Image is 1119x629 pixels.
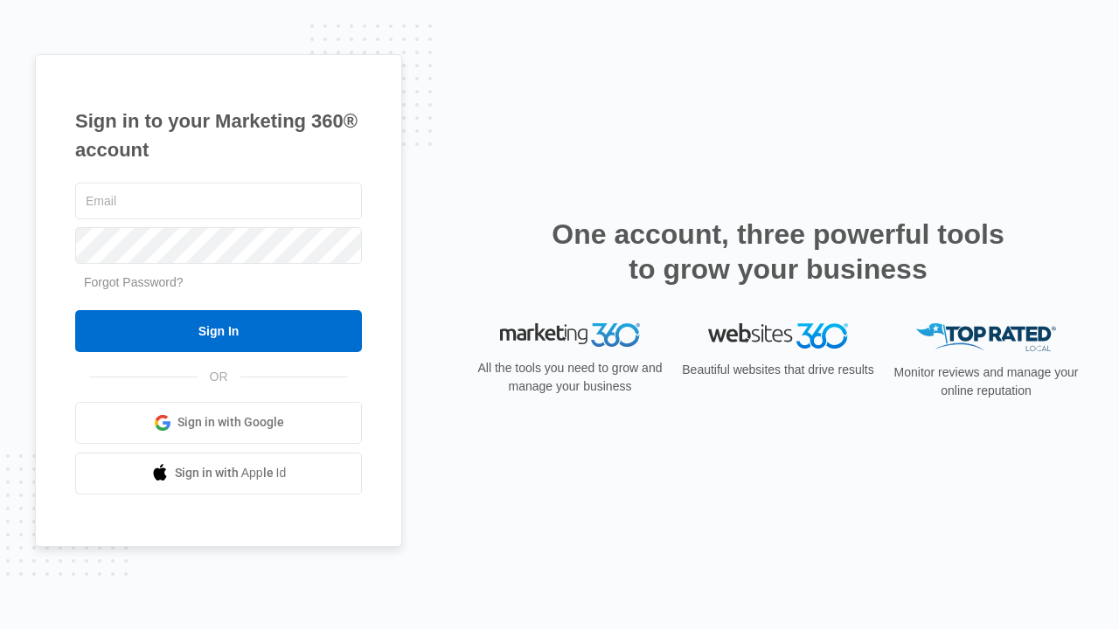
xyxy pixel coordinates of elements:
[177,413,284,432] span: Sign in with Google
[500,323,640,348] img: Marketing 360
[75,183,362,219] input: Email
[84,275,184,289] a: Forgot Password?
[75,453,362,494] a: Sign in with Apple Id
[546,217,1010,287] h2: One account, three powerful tools to grow your business
[75,402,362,444] a: Sign in with Google
[75,107,362,164] h1: Sign in to your Marketing 360® account
[708,323,848,349] img: Websites 360
[175,464,287,482] span: Sign in with Apple Id
[198,368,240,386] span: OR
[916,323,1056,352] img: Top Rated Local
[888,363,1084,400] p: Monitor reviews and manage your online reputation
[680,361,876,379] p: Beautiful websites that drive results
[472,359,668,396] p: All the tools you need to grow and manage your business
[75,310,362,352] input: Sign In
